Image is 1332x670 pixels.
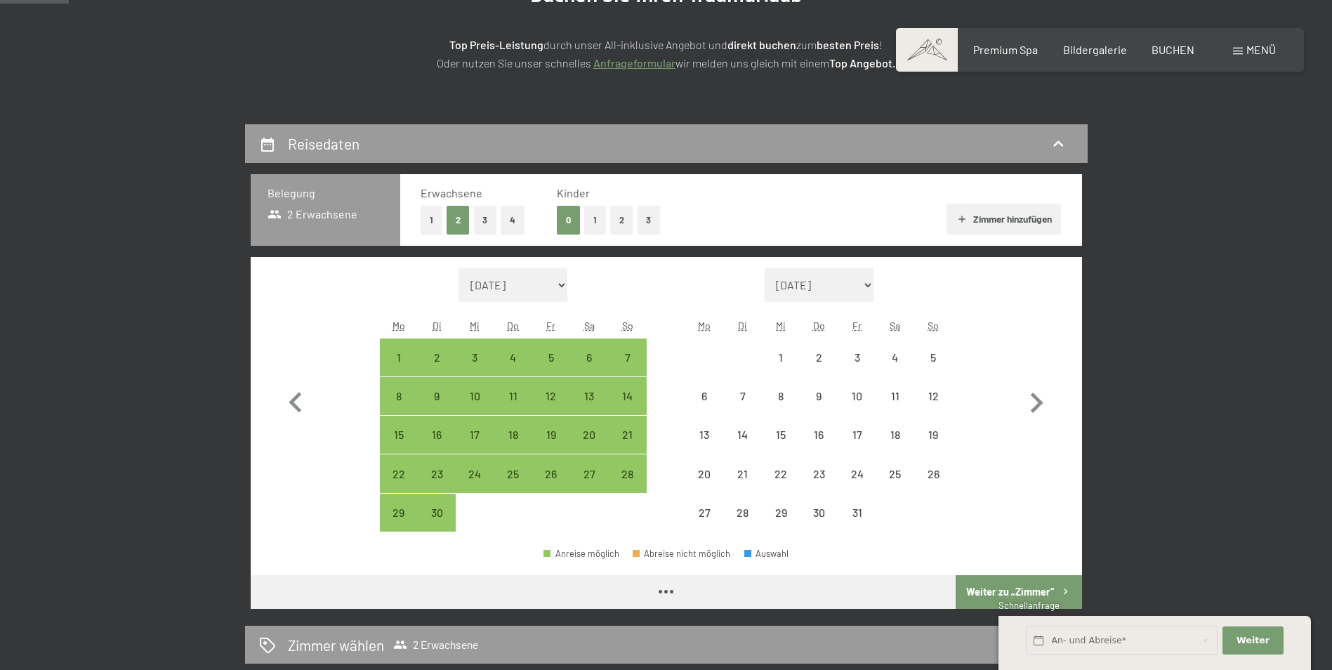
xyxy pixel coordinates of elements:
strong: Top Preis-Leistung [449,38,543,51]
div: 21 [725,468,760,504]
div: 19 [534,429,569,464]
div: Anreise möglich [456,377,494,415]
div: Sun Sep 21 2025 [608,416,646,454]
div: Wed Sep 10 2025 [456,377,494,415]
div: 22 [381,468,416,504]
div: 23 [801,468,836,504]
div: 26 [916,468,951,504]
abbr: Montag [698,320,711,331]
div: 16 [801,429,836,464]
div: Tue Oct 21 2025 [724,454,762,492]
div: 24 [457,468,492,504]
div: 7 [609,352,645,387]
div: Anreise möglich [532,377,570,415]
div: 30 [801,507,836,542]
div: Anreise nicht möglich [800,494,838,532]
span: Weiter [1237,634,1270,647]
button: 1 [421,206,442,235]
button: Zimmer hinzufügen [947,204,1061,235]
div: Anreise nicht möglich [838,339,876,376]
div: 9 [419,390,454,426]
div: Sat Oct 04 2025 [876,339,914,376]
div: Anreise möglich [380,454,418,492]
abbr: Samstag [584,320,595,331]
button: 0 [557,206,580,235]
p: durch unser All-inklusive Angebot und zum ! Oder nutzen Sie unser schnelles wir melden uns gleich... [315,36,1017,72]
div: 29 [763,507,798,542]
div: Anreise nicht möglich [800,416,838,454]
div: Fri Oct 24 2025 [838,454,876,492]
div: 28 [609,468,645,504]
button: 4 [501,206,525,235]
div: Anreise möglich [418,377,456,415]
h2: Zimmer wählen [288,635,384,655]
div: Tue Oct 07 2025 [724,377,762,415]
div: 13 [572,390,607,426]
div: Anreise nicht möglich [914,339,952,376]
div: Abreise nicht möglich [633,549,731,558]
div: 27 [572,468,607,504]
button: Weiter [1222,626,1283,655]
div: Fri Oct 31 2025 [838,494,876,532]
div: 1 [381,352,416,387]
div: Sat Sep 06 2025 [570,339,608,376]
div: Tue Sep 30 2025 [418,494,456,532]
div: 14 [609,390,645,426]
div: 25 [878,468,913,504]
strong: Top Angebot. [829,56,895,70]
div: Anreise möglich [608,416,646,454]
strong: besten Preis [817,38,879,51]
div: Anreise nicht möglich [685,454,723,492]
div: Thu Oct 23 2025 [800,454,838,492]
button: 1 [584,206,606,235]
div: Thu Sep 25 2025 [494,454,532,492]
div: 11 [878,390,913,426]
abbr: Mittwoch [776,320,786,331]
div: Mon Sep 01 2025 [380,339,418,376]
span: Bildergalerie [1063,43,1127,56]
div: Anreise nicht möglich [914,416,952,454]
div: Anreise nicht möglich [685,494,723,532]
div: Anreise nicht möglich [724,416,762,454]
div: Sun Sep 14 2025 [608,377,646,415]
div: Anreise möglich [570,377,608,415]
abbr: Freitag [546,320,555,331]
div: Fri Oct 10 2025 [838,377,876,415]
div: 11 [496,390,531,426]
div: Sun Oct 05 2025 [914,339,952,376]
div: 1 [763,352,798,387]
div: Sat Sep 13 2025 [570,377,608,415]
div: Anreise möglich [418,454,456,492]
div: Anreise möglich [380,494,418,532]
div: 7 [725,390,760,426]
div: Mon Sep 29 2025 [380,494,418,532]
button: 3 [638,206,661,235]
abbr: Sonntag [928,320,939,331]
div: Anreise nicht möglich [876,454,914,492]
div: Mon Oct 13 2025 [685,416,723,454]
div: Anreise nicht möglich [914,377,952,415]
div: 30 [419,507,454,542]
div: 6 [687,390,722,426]
div: 16 [419,429,454,464]
h2: Reisedaten [288,135,360,152]
abbr: Montag [393,320,405,331]
div: Anreise möglich [418,339,456,376]
abbr: Donnerstag [507,320,519,331]
abbr: Freitag [852,320,862,331]
div: Fri Oct 17 2025 [838,416,876,454]
span: 2 Erwachsene [393,638,478,652]
div: 15 [381,429,416,464]
div: Anreise möglich [570,339,608,376]
button: Vorheriger Monat [275,268,316,532]
div: Sat Sep 27 2025 [570,454,608,492]
div: Anreise möglich [608,377,646,415]
abbr: Mittwoch [470,320,480,331]
div: Fri Sep 05 2025 [532,339,570,376]
div: Sat Oct 25 2025 [876,454,914,492]
div: Tue Sep 09 2025 [418,377,456,415]
div: Auswahl [744,549,789,558]
div: 14 [725,429,760,464]
div: Anreise möglich [570,454,608,492]
div: Wed Oct 08 2025 [762,377,800,415]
